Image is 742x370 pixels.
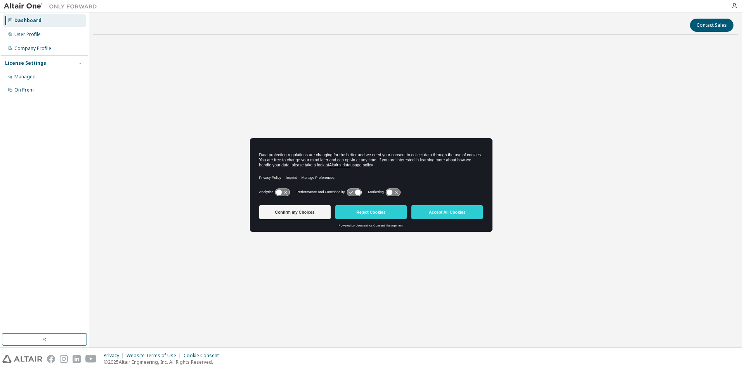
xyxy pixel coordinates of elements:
div: Company Profile [14,45,51,52]
div: Privacy [104,353,127,359]
div: Cookie Consent [184,353,224,359]
img: linkedin.svg [73,355,81,363]
img: youtube.svg [85,355,97,363]
button: Contact Sales [690,19,733,32]
img: altair_logo.svg [2,355,42,363]
div: Website Terms of Use [127,353,184,359]
div: Dashboard [14,17,42,24]
img: Altair One [4,2,101,10]
img: facebook.svg [47,355,55,363]
div: On Prem [14,87,34,93]
img: instagram.svg [60,355,68,363]
div: Managed [14,74,36,80]
p: © 2025 Altair Engineering, Inc. All Rights Reserved. [104,359,224,365]
div: User Profile [14,31,41,38]
div: License Settings [5,60,46,66]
